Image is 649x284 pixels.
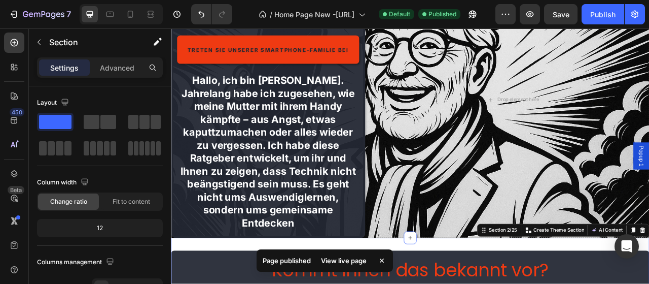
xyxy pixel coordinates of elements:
span: Change ratio [50,197,87,206]
div: 450 [10,108,24,116]
p: Section [49,36,132,48]
div: Section 2/25 [402,253,442,262]
button: AI Content [532,251,577,263]
span: Save [553,10,569,19]
div: Columns management [37,256,116,269]
div: Drop element here [415,87,468,95]
span: Fit to content [113,197,150,206]
p: Create Theme Section [461,253,526,262]
div: Open Intercom Messenger [615,234,639,259]
div: Undo/Redo [191,4,232,24]
button: 7 [4,4,76,24]
button: Save [544,4,578,24]
p: Hallo, ich bin [PERSON_NAME]. Jahrelang habe ich zugesehen, wie meine Mutter mit ihrem Handy kämp... [12,58,235,256]
p: Advanced [100,62,134,73]
div: Publish [590,9,616,20]
span: Home Page New -[URL] [274,9,354,20]
span: Popup 1 [593,149,603,176]
p: 7 [66,8,71,20]
span: Published [428,10,456,19]
a: Treten Sie unserer Smartphone-Familie bei [8,9,239,45]
button: Publish [582,4,624,24]
div: Layout [37,96,71,110]
div: View live page [315,254,373,268]
div: 12 [39,221,161,235]
p: Settings [50,62,79,73]
span: / [270,9,272,20]
div: Beta [8,186,24,194]
span: Default [389,10,410,19]
iframe: Design area [171,28,649,284]
p: Page published [263,256,311,266]
span: Treten Sie unserer Smartphone-Familie bei [21,23,226,31]
div: Column width [37,176,91,190]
